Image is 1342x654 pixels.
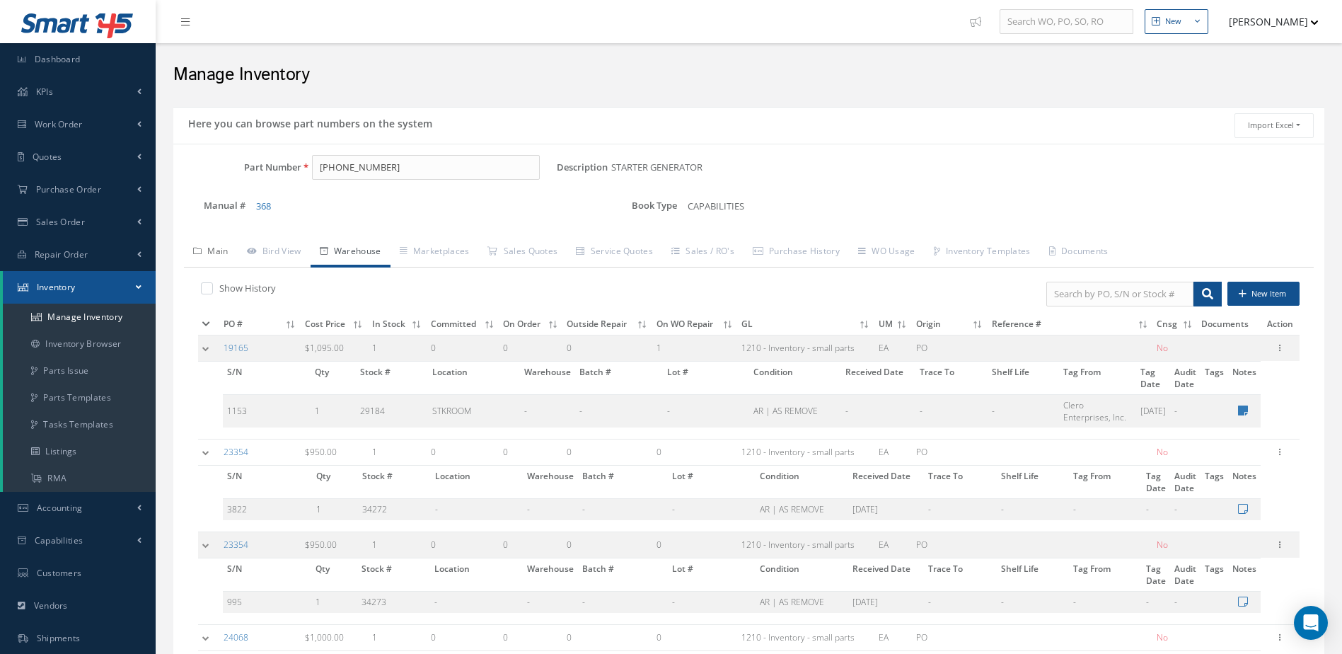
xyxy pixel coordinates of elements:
td: PO [912,440,988,466]
td: 0 [562,335,652,362]
td: AR | AS REMOVE [756,498,848,520]
a: 23354 [224,446,248,458]
span: - [434,596,437,608]
h2: Manage Inventory [173,64,1324,86]
td: 29184 [356,394,428,428]
td: [DATE] [848,591,924,613]
th: S/N [223,466,312,499]
td: 1153 [223,394,311,428]
span: No [1157,446,1168,458]
td: PO [912,625,988,651]
td: 1 [652,335,738,362]
th: Condition [749,362,841,395]
td: - [520,394,575,428]
th: On WO Repair [652,314,738,335]
td: 0 [652,532,738,558]
th: In Stock [368,314,427,335]
td: 0 [427,532,499,558]
td: - [988,394,1059,428]
td: - [1142,591,1170,613]
button: New Item [1227,282,1300,306]
td: EA [874,532,912,558]
td: - [575,394,664,428]
th: Trace To [924,466,997,499]
td: PO [912,532,988,558]
td: EA [874,335,912,362]
th: Tag From [1059,362,1136,395]
th: Stock # [356,362,428,395]
th: Location [431,466,523,499]
td: [DATE] [848,498,924,520]
th: Received Date [848,558,924,592]
span: - [435,503,438,515]
td: [DATE] [1136,394,1170,428]
a: Service Quotes [567,238,662,268]
th: Lot # [663,362,749,395]
th: Shelf Life [997,558,1069,592]
th: Notes [1228,466,1261,499]
th: Committed [427,314,499,335]
th: Condition [756,558,848,592]
td: - [1170,591,1201,613]
th: Audit Date [1170,362,1201,395]
td: 0 [427,335,499,362]
td: 0 [499,335,562,362]
th: Warehouse [523,558,578,592]
span: STKROOM [432,405,471,417]
th: Condition [756,466,848,499]
a: Inventory [3,271,156,304]
td: 1 [368,625,427,651]
span: No [1157,342,1168,354]
td: - [1170,394,1201,428]
td: 0 [562,440,652,466]
label: Manual # [173,197,245,214]
th: Tags [1201,362,1228,395]
a: Sales / RO's [662,238,744,268]
span: CAPABILITIES [688,200,744,212]
td: 1 [311,591,357,613]
a: Listings [3,438,156,465]
a: Tasks Templates [3,411,156,438]
td: 1 [368,335,427,362]
a: 23354 [224,539,248,551]
th: Documents [1197,314,1260,335]
th: On Order [499,314,562,335]
th: Tags [1201,558,1228,592]
button: New [1145,9,1208,34]
a: Inventory Templates [925,238,1040,268]
td: 34272 [358,498,432,520]
input: Search WO, PO, SO, RO [1000,9,1133,35]
td: - [523,591,578,613]
th: Batch # [578,558,668,592]
span: No [1157,631,1168,643]
h5: Here you can browse part numbers on the system [184,113,432,130]
span: No [1157,539,1168,551]
span: Repair Order [35,248,88,260]
th: Audit Date [1170,558,1201,592]
th: Stock # [358,466,432,499]
span: Customers [37,567,82,579]
td: Clero Enterprises, Inc. [1059,394,1136,428]
td: - [523,498,578,520]
th: Qty [312,466,358,499]
th: Cnsg [1152,314,1197,335]
td: PO [912,335,988,362]
th: Tags [1201,466,1228,499]
td: 3822 [223,498,312,520]
span: Work Order [35,118,83,130]
td: 0 [427,625,499,651]
th: S/N [223,558,311,592]
th: Received Date [848,466,924,499]
td: 1 [311,394,356,428]
span: Quotes [33,151,62,163]
th: Tag From [1069,466,1141,499]
td: 1210 - Inventory - small parts [737,440,874,466]
th: Reference # [988,314,1153,335]
th: Tag From [1069,558,1141,592]
td: - [915,394,987,428]
span: Sales Order [36,216,85,228]
td: - [841,394,916,428]
td: 1210 - Inventory - small parts [737,532,874,558]
td: AR | AS REMOVE [756,591,848,613]
td: - [997,591,1069,613]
